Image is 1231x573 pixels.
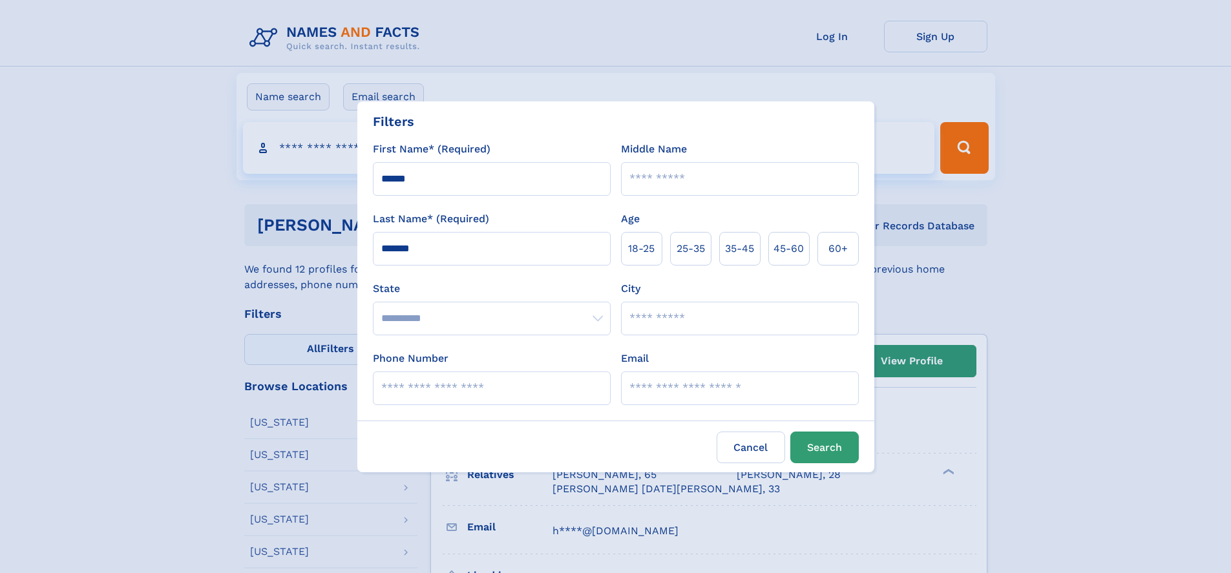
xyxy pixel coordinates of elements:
[621,281,640,297] label: City
[725,241,754,256] span: 35‑45
[628,241,655,256] span: 18‑25
[790,432,859,463] button: Search
[717,432,785,463] label: Cancel
[373,281,611,297] label: State
[621,351,649,366] label: Email
[373,211,489,227] label: Last Name* (Required)
[621,211,640,227] label: Age
[621,141,687,157] label: Middle Name
[828,241,848,256] span: 60+
[373,351,448,366] label: Phone Number
[773,241,804,256] span: 45‑60
[373,112,414,131] div: Filters
[373,141,490,157] label: First Name* (Required)
[677,241,705,256] span: 25‑35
